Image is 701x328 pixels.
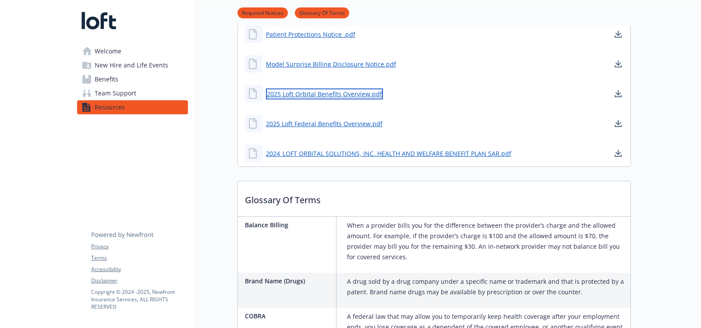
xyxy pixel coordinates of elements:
a: Model Surprise Billing Disclosure Notice.pdf [266,60,396,69]
a: Privacy [91,243,188,250]
span: Welcome [95,44,121,58]
a: 2025 Loft Federal Benefits Overview.pdf [266,119,382,128]
a: New Hire and Life Events [77,58,188,72]
p: Glossary Of Terms [238,181,630,214]
a: download document [613,118,623,129]
a: Resources [77,100,188,114]
a: 2025 Loft Orbital Benefits Overview.pdf [266,88,383,99]
p: Copyright © 2024 - 2025 , Newfront Insurance Services, ALL RIGHTS RESERVED [91,288,188,310]
a: download document [613,88,623,99]
a: Team Support [77,86,188,100]
a: download document [613,59,623,69]
a: Required Notices [237,8,288,17]
span: Team Support [95,86,136,100]
a: Welcome [77,44,188,58]
a: 2024_LOFT ORBITAL SOLUTIONS, INC. HEALTH AND WELFARE BENEFIT PLAN SAR.pdf [266,149,511,158]
a: Glossary Of Terms [295,8,349,17]
a: download document [613,29,623,39]
span: Benefits [95,72,118,86]
span: Resources [95,100,125,114]
a: Accessibility [91,265,188,273]
a: Disclaimer [91,277,188,285]
p: COBRA [245,311,333,321]
p: A drug sold by a drug company under a specific name or trademark and that is protected by a paten... [347,276,627,297]
p: When a provider bills you for the difference between the provider’s charge and the allowed amount... [347,220,627,262]
a: Terms [91,254,188,262]
a: Benefits [77,72,188,86]
p: Brand Name (Drugs) [245,276,333,286]
a: download document [613,148,623,159]
a: Patient Protections Notice .pdf [266,30,355,39]
p: Balance Billing [245,220,333,229]
span: New Hire and Life Events [95,58,168,72]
